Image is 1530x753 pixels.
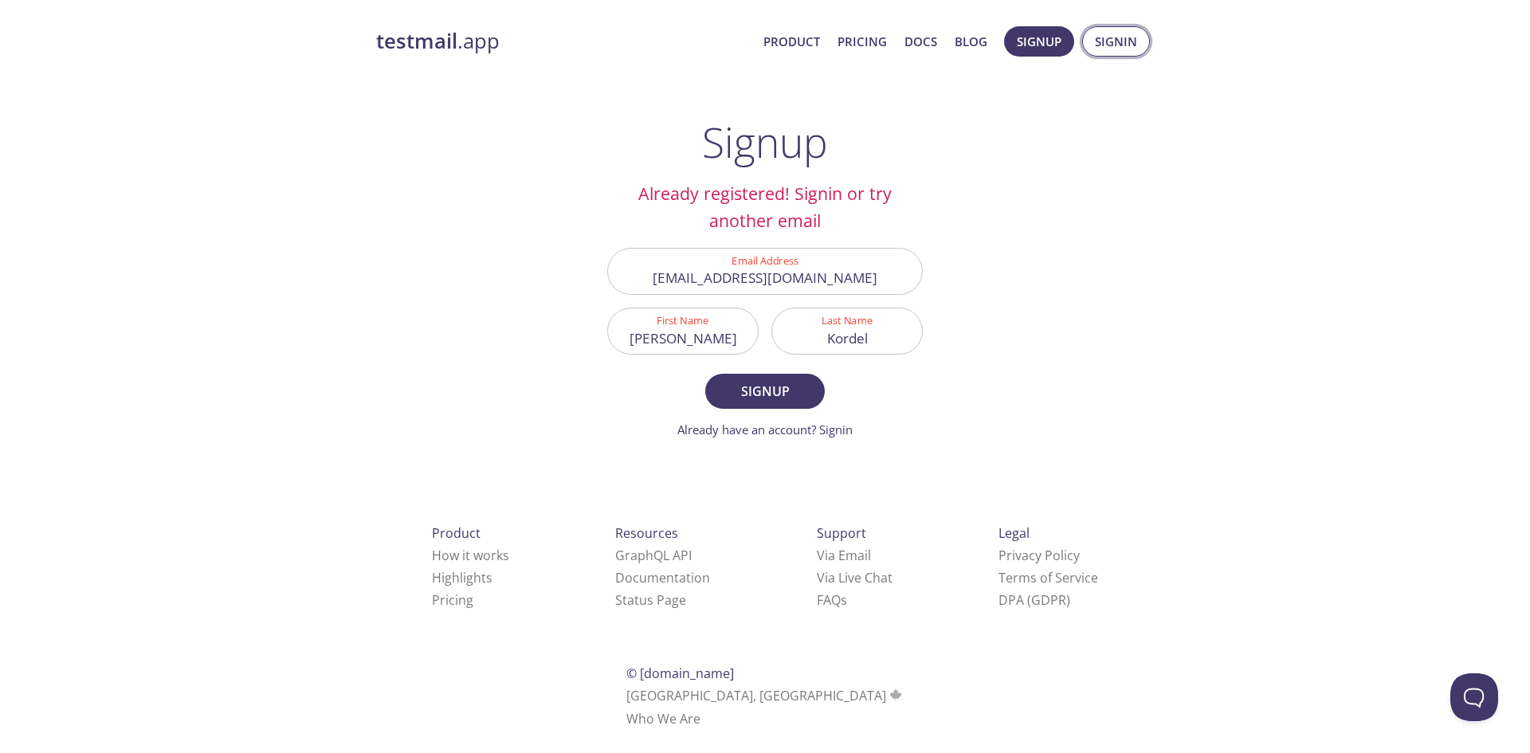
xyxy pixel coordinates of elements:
[723,380,807,402] span: Signup
[376,28,751,55] a: testmail.app
[998,569,1098,586] a: Terms of Service
[432,524,481,542] span: Product
[615,524,678,542] span: Resources
[1082,26,1150,57] button: Signin
[838,31,887,52] a: Pricing
[763,31,820,52] a: Product
[1017,31,1061,52] span: Signup
[607,180,923,235] h2: Already registered! Signin or try another email
[702,118,828,166] h1: Signup
[626,710,700,728] a: Who We Are
[432,547,509,564] a: How it works
[841,591,847,609] span: s
[615,547,692,564] a: GraphQL API
[1095,31,1137,52] span: Signin
[1450,673,1498,721] iframe: Help Scout Beacon - Open
[817,524,866,542] span: Support
[626,687,904,704] span: [GEOGRAPHIC_DATA], [GEOGRAPHIC_DATA]
[432,569,492,586] a: Highlights
[432,591,473,609] a: Pricing
[626,665,734,682] span: © [DOMAIN_NAME]
[705,374,825,409] button: Signup
[817,547,871,564] a: Via Email
[955,31,987,52] a: Blog
[615,591,686,609] a: Status Page
[1004,26,1074,57] button: Signup
[817,591,847,609] a: FAQ
[677,422,853,437] a: Already have an account? Signin
[998,591,1070,609] a: DPA (GDPR)
[998,547,1080,564] a: Privacy Policy
[998,524,1030,542] span: Legal
[904,31,937,52] a: Docs
[615,569,710,586] a: Documentation
[376,27,457,55] strong: testmail
[817,569,892,586] a: Via Live Chat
